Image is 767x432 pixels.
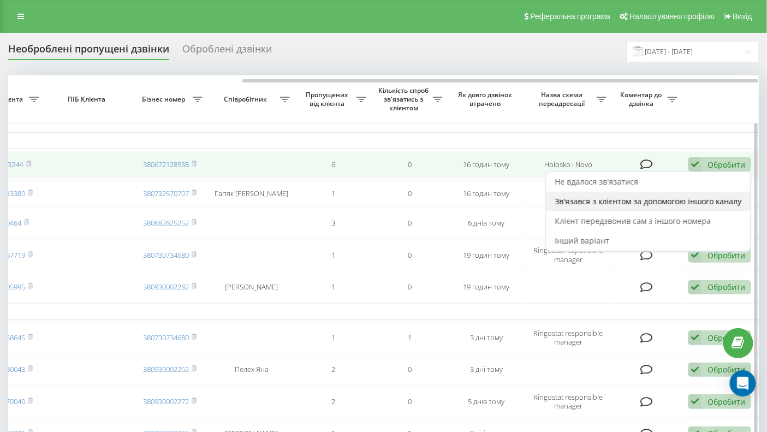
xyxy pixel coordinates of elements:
span: Пропущених від клієнта [301,91,356,108]
div: Обробити [707,333,745,343]
span: Назва схеми переадресації [530,91,597,108]
div: Обробити [707,364,745,375]
span: Співробітник [213,95,280,104]
td: 6 [295,151,372,178]
td: 1 [372,322,448,353]
td: 2 [295,386,372,417]
td: 0 [372,356,448,384]
td: 0 [372,209,448,238]
a: 380730734680 [143,333,189,342]
span: Не вдалося зв'язатися [555,176,639,187]
span: Реферальна програма [531,12,611,21]
td: 19 годин тому [448,240,525,270]
a: 380730734680 [143,250,189,260]
span: Коментар до дзвінка [617,91,668,108]
span: Налаштування профілю [629,12,715,21]
td: 1 [295,273,372,301]
span: Зв'язався з клієнтом за допомогою іншого каналу [555,196,742,206]
td: 3 дні тому [448,356,525,384]
a: 380930002282 [143,282,189,292]
td: 0 [372,273,448,301]
div: Необроблені пропущені дзвінки [8,43,169,60]
a: 380672128538 [143,159,189,169]
a: 380930002272 [143,397,189,406]
div: Обробити [707,397,745,407]
td: State [525,209,612,238]
td: 1 [295,322,372,353]
div: Оброблені дзвінки [182,43,272,60]
td: 5 днів тому [448,386,525,417]
div: Обробити [707,159,745,170]
td: 16 годин тому [448,180,525,207]
div: Open Intercom Messenger [730,370,756,397]
span: Клієнт передзвонив сам з іншого номера [555,216,711,226]
a: 380930002262 [143,364,189,374]
td: 1 [295,240,372,270]
a: 380682625252 [143,218,189,228]
td: 1 [295,180,372,207]
span: Як довго дзвінок втрачено [457,91,516,108]
span: Інший варіант [555,235,610,246]
div: Обробити [707,282,745,292]
td: 0 [372,240,448,270]
span: Бізнес номер [137,95,193,104]
td: Гапяк [PERSON_NAME] [208,180,295,207]
td: 19 годин тому [448,273,525,301]
td: Ringostat responsible manager [525,386,612,417]
td: Holosko i Novo [525,151,612,178]
td: 16 годин тому [448,151,525,178]
td: 3 [295,209,372,238]
span: Кількість спроб зв'язатись з клієнтом [377,86,433,112]
td: Ringostat responsible manager [525,240,612,270]
td: [PERSON_NAME] [208,273,295,301]
div: Обробити [707,250,745,261]
td: Пелех Яна [208,356,295,384]
td: 0 [372,151,448,178]
td: 6 днів тому [448,209,525,238]
td: Ringostat responsible manager [525,322,612,353]
td: 3 дні тому [448,322,525,353]
span: ПІБ Клієнта [53,95,122,104]
span: Вихід [733,12,752,21]
td: 0 [372,386,448,417]
td: 0 [372,180,448,207]
td: 2 [295,356,372,384]
a: 380732570707 [143,188,189,198]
